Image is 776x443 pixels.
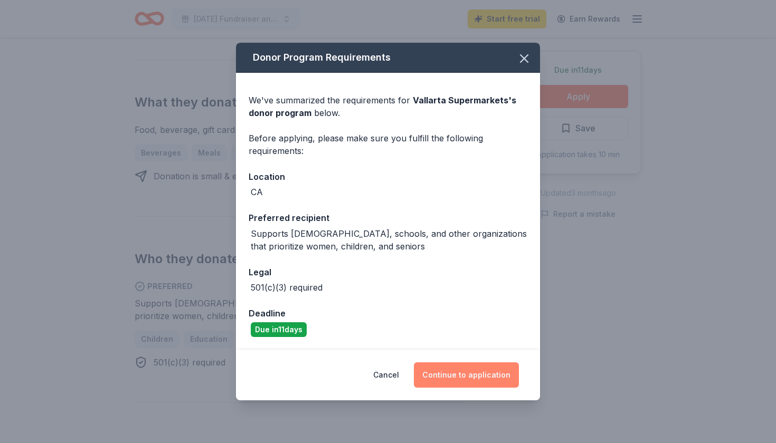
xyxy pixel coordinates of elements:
div: Supports [DEMOGRAPHIC_DATA], schools, and other organizations that prioritize women, children, an... [251,227,527,253]
div: Location [249,170,527,184]
div: 501(c)(3) required [251,281,323,294]
div: Due in 11 days [251,322,307,337]
button: Continue to application [414,362,519,388]
div: Legal [249,265,527,279]
div: Before applying, please make sure you fulfill the following requirements: [249,132,527,157]
div: Preferred recipient [249,211,527,225]
div: Donor Program Requirements [236,43,540,73]
div: Deadline [249,306,527,320]
button: Cancel [373,362,399,388]
div: CA [251,186,263,198]
div: We've summarized the requirements for below. [249,94,527,119]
